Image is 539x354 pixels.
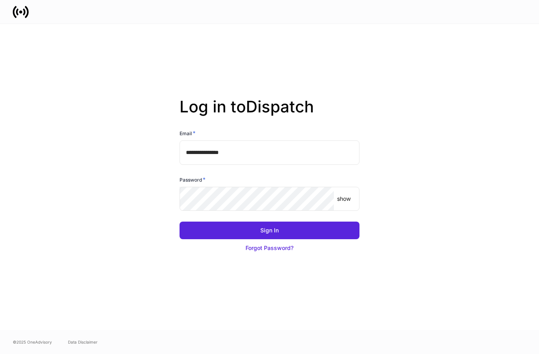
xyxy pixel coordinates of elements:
[180,97,359,129] h2: Log in to Dispatch
[180,129,196,137] h6: Email
[337,195,351,203] p: show
[180,239,359,257] button: Forgot Password?
[246,244,293,252] div: Forgot Password?
[68,339,98,345] a: Data Disclaimer
[13,339,52,345] span: © 2025 OneAdvisory
[260,226,279,234] div: Sign In
[180,222,359,239] button: Sign In
[180,176,206,184] h6: Password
